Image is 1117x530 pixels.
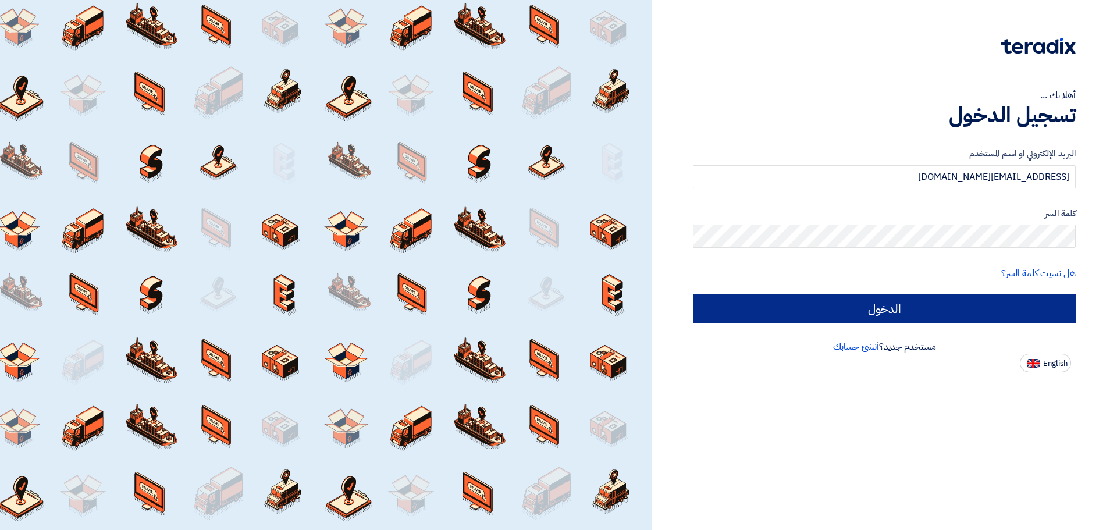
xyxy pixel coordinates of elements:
[693,147,1076,161] label: البريد الإلكتروني او اسم المستخدم
[1001,266,1076,280] a: هل نسيت كلمة السر؟
[1027,359,1040,368] img: en-US.png
[833,340,879,354] a: أنشئ حسابك
[693,207,1076,220] label: كلمة السر
[693,294,1076,323] input: الدخول
[1020,354,1071,372] button: English
[1043,360,1068,368] span: English
[693,88,1076,102] div: أهلا بك ...
[693,102,1076,128] h1: تسجيل الدخول
[693,165,1076,188] input: أدخل بريد العمل الإلكتروني او اسم المستخدم الخاص بك ...
[1001,38,1076,54] img: Teradix logo
[693,340,1076,354] div: مستخدم جديد؟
